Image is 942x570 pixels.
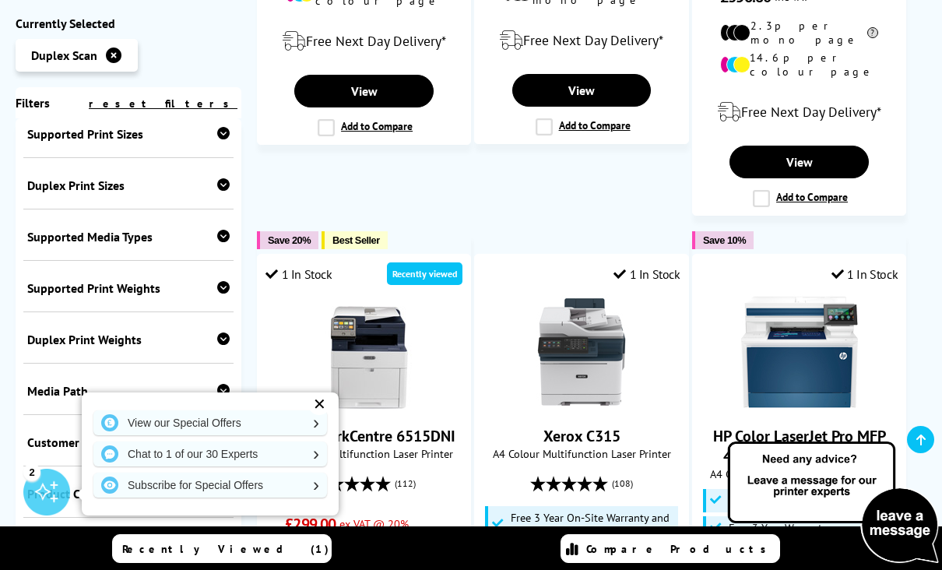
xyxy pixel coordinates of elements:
[483,19,680,62] div: modal_delivery
[306,294,423,410] img: Xerox WorkCentre 6515DNI
[523,294,640,410] img: Xerox C315
[306,398,423,413] a: Xerox WorkCentre 6515DNI
[729,146,869,178] a: View
[272,426,455,446] a: Xerox WorkCentre 6515DNI
[586,542,775,556] span: Compare Products
[27,332,230,347] div: Duplex Print Weights
[27,178,230,193] div: Duplex Print Sizes
[93,410,327,435] a: View our Special Offers
[268,234,311,246] span: Save 20%
[322,231,388,249] button: Best Seller
[318,119,413,136] label: Add to Compare
[701,466,898,481] span: A4 Colour Multifunction Laser Printer
[93,473,327,498] a: Subscribe for Special Offers
[122,542,329,556] span: Recently Viewed (1)
[265,446,462,461] span: A4 Colour Multifunction Laser Printer
[720,19,878,47] li: 2.3p per mono page
[27,126,230,142] div: Supported Print Sizes
[16,95,50,111] span: Filters
[395,469,416,498] span: (112)
[561,534,780,563] a: Compare Products
[703,234,746,246] span: Save 10%
[692,231,754,249] button: Save 10%
[543,426,620,446] a: Xerox C315
[523,398,640,413] a: Xerox C315
[257,231,318,249] button: Save 20%
[713,426,886,466] a: HP Color LaserJet Pro MFP 4302fdn (Box Opened)
[308,393,330,415] div: ✕
[332,234,380,246] span: Best Seller
[23,463,40,480] div: 2
[612,469,633,498] span: (108)
[741,398,858,413] a: HP Color LaserJet Pro MFP 4302fdn (Box Opened)
[93,442,327,466] a: Chat to 1 of our 30 Experts
[294,75,434,107] a: View
[31,47,97,63] span: Duplex Scan
[27,435,230,450] div: Customer Review
[27,280,230,296] div: Supported Print Weights
[265,19,462,63] div: modal_delivery
[724,439,942,567] img: Open Live Chat window
[27,229,230,245] div: Supported Media Types
[701,90,898,134] div: modal_delivery
[536,118,631,135] label: Add to Compare
[387,262,462,285] div: Recently viewed
[511,512,674,537] span: Free 3 Year On-Site Warranty and Extend up to 5 Years*
[483,446,680,461] span: A4 Colour Multifunction Laser Printer
[265,266,332,282] div: 1 In Stock
[27,383,230,399] div: Media Path
[339,516,409,531] span: ex VAT @ 20%
[720,51,878,79] li: 14.6p per colour page
[89,97,237,111] a: reset filters
[16,16,241,31] div: Currently Selected
[112,534,332,563] a: Recently Viewed (1)
[613,266,680,282] div: 1 In Stock
[741,294,858,410] img: HP Color LaserJet Pro MFP 4302fdn (Box Opened)
[512,74,652,107] a: View
[831,266,898,282] div: 1 In Stock
[753,190,848,207] label: Add to Compare
[285,514,336,534] span: £299.00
